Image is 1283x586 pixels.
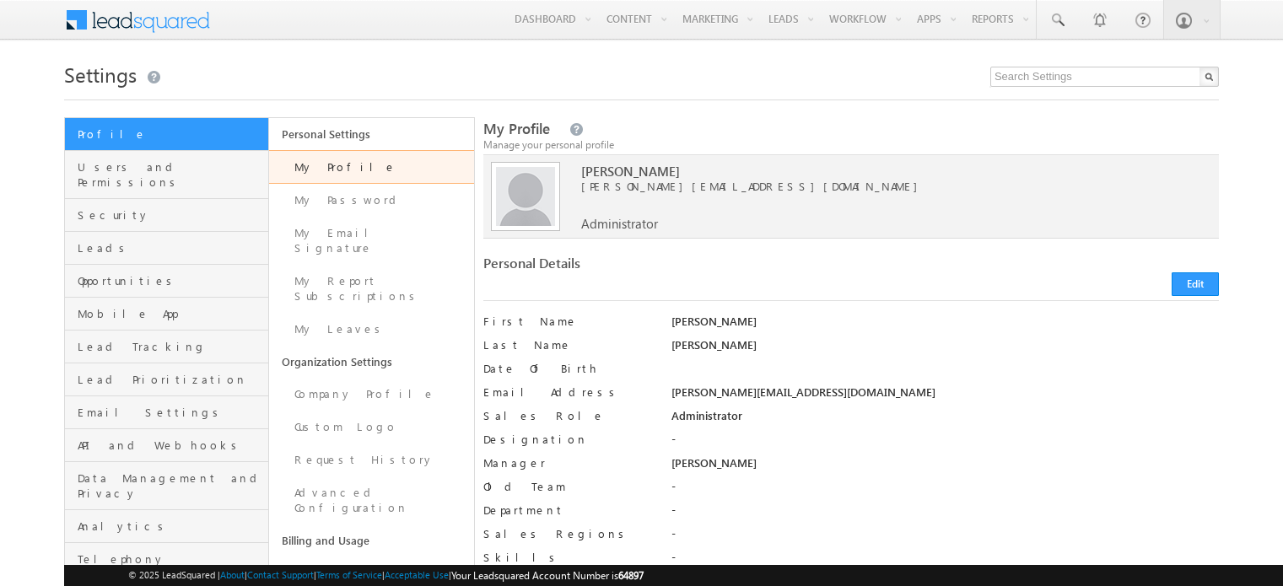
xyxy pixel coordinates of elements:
[483,408,653,423] label: Sales Role
[269,524,473,556] a: Billing and Usage
[220,569,245,580] a: About
[78,273,264,288] span: Opportunities
[581,216,658,231] span: Administrator
[385,569,449,580] a: Acceptable Use
[65,232,268,265] a: Leads
[65,510,268,543] a: Analytics
[269,378,473,411] a: Company Profile
[671,314,1219,337] div: [PERSON_NAME]
[483,255,842,279] div: Personal Details
[483,119,550,138] span: My Profile
[65,429,268,462] a: API and Webhooks
[269,346,473,378] a: Organization Settings
[671,337,1219,361] div: [PERSON_NAME]
[483,137,1219,153] div: Manage your personal profile
[269,118,473,150] a: Personal Settings
[247,569,314,580] a: Contact Support
[269,184,473,217] a: My Password
[65,151,268,199] a: Users and Permissions
[78,306,264,321] span: Mobile App
[78,405,264,420] span: Email Settings
[78,240,264,255] span: Leads
[483,550,653,565] label: Skills
[483,503,653,518] label: Department
[269,476,473,524] a: Advanced Configuration
[65,396,268,429] a: Email Settings
[78,159,264,190] span: Users and Permissions
[78,207,264,223] span: Security
[483,384,653,400] label: Email Address
[269,217,473,265] a: My Email Signature
[78,372,264,387] span: Lead Prioritization
[316,569,382,580] a: Terms of Service
[671,432,1219,455] div: -
[671,455,1219,479] div: [PERSON_NAME]
[618,569,644,582] span: 64897
[64,61,137,88] span: Settings
[990,67,1219,87] input: Search Settings
[451,569,644,582] span: Your Leadsquared Account Number is
[483,314,653,329] label: First Name
[78,126,264,142] span: Profile
[78,339,264,354] span: Lead Tracking
[671,384,1219,408] div: [PERSON_NAME][EMAIL_ADDRESS][DOMAIN_NAME]
[128,567,644,583] span: © 2025 LeadSquared | | | | |
[581,164,1170,179] span: [PERSON_NAME]
[65,331,268,363] a: Lead Tracking
[269,411,473,444] a: Custom Logo
[483,432,653,447] label: Designation
[65,298,268,331] a: Mobile App
[483,479,653,494] label: Old Team
[269,150,473,184] a: My Profile
[483,337,653,352] label: Last Name
[671,503,1219,526] div: -
[671,479,1219,503] div: -
[65,462,268,510] a: Data Management and Privacy
[1172,272,1219,296] button: Edit
[65,363,268,396] a: Lead Prioritization
[483,455,653,470] label: Manager
[78,470,264,501] span: Data Management and Privacy
[483,526,653,541] label: Sales Regions
[581,179,1170,194] span: [PERSON_NAME][EMAIL_ADDRESS][DOMAIN_NAME]
[671,526,1219,550] div: -
[65,265,268,298] a: Opportunities
[78,551,264,567] span: Telephony
[671,550,1219,573] div: -
[269,444,473,476] a: Request History
[269,265,473,313] a: My Report Subscriptions
[78,438,264,453] span: API and Webhooks
[671,408,1219,432] div: Administrator
[65,118,268,151] a: Profile
[65,199,268,232] a: Security
[269,313,473,346] a: My Leaves
[483,361,653,376] label: Date Of Birth
[78,519,264,534] span: Analytics
[65,543,268,576] a: Telephony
